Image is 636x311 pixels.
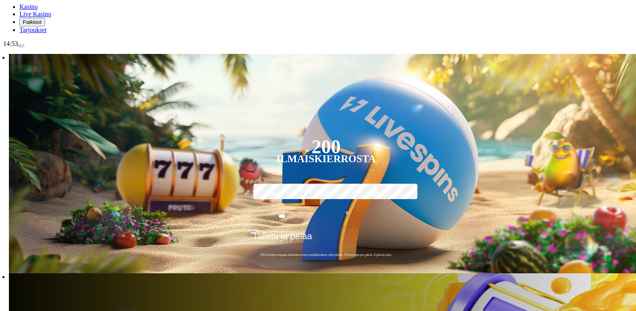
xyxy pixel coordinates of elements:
[19,11,51,17] span: Live Kasino
[253,231,312,247] span: Talleta ja pelaa
[18,45,24,47] button: menu
[19,18,45,26] button: reward iconPalkkiot
[257,229,259,234] span: €
[251,182,299,206] label: 50 €
[19,3,38,10] span: Kasino
[346,209,349,217] span: €
[302,182,350,206] label: 150 €
[250,231,402,248] button: Talleta ja pelaa
[19,11,51,17] a: poker-chip iconLive Kasino
[3,40,18,47] span: 14:53
[311,142,340,152] div: 200
[23,19,42,25] span: Palkkiot
[250,253,402,257] span: 200 kierrätysvapaata ilmaiskierrosta ensitalletuksen yhteydessä. 50 kierrosta per päivä, 4 päivän...
[19,3,38,10] a: diamond iconKasino
[353,182,401,206] label: 250 €
[277,154,376,164] div: Ilmaiskierrosta
[19,26,47,33] span: Tarjoukset
[19,26,47,33] a: gift-inverted iconTarjoukset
